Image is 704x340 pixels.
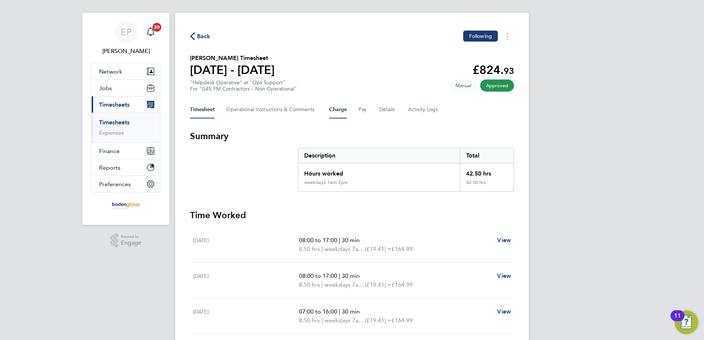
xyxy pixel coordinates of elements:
button: Jobs [92,80,160,96]
div: Total [460,148,514,163]
button: Preferences [92,176,160,192]
div: "Helpdesk Operative" at "Ops Support" [190,79,297,92]
span: Timesheets [99,101,130,108]
a: Go to home page [91,200,161,212]
span: View [497,272,511,279]
span: 8.50 hrs [299,317,320,324]
span: | [321,317,323,324]
div: Timesheets [92,113,160,142]
span: £164.99 [391,281,413,288]
a: Expenses [99,129,124,136]
span: EP [121,27,131,37]
div: Hours worked [298,163,460,180]
a: 20 [143,20,158,44]
a: View [497,307,511,316]
a: View [497,272,511,280]
div: 42.50 hrs [460,180,514,191]
span: 08:00 to 17:00 [299,272,337,279]
span: View [497,237,511,244]
a: Timesheets [99,119,130,126]
span: This timesheet was manually created. [450,79,477,92]
span: | [339,308,340,315]
a: Powered byEngage [110,234,142,248]
button: Timesheets [92,96,160,113]
span: weekdays 7am-7pm [324,316,365,325]
div: [DATE] [193,307,299,325]
span: Engage [121,240,141,246]
div: weekdays 7am-7pm [304,180,348,185]
span: Powered by [121,234,141,240]
span: View [497,308,511,315]
span: | [321,245,323,252]
span: Eleanor Porter [91,47,161,56]
span: Reports [99,164,120,171]
span: 08:00 to 17:00 [299,237,337,244]
button: Charge [329,101,347,118]
button: Timesheets Menu [501,31,514,42]
span: 30 min [342,308,360,315]
span: Network [99,68,122,75]
div: 11 [674,316,681,325]
button: Following [463,31,498,42]
h3: Time Worked [190,209,514,221]
span: 30 min [342,272,360,279]
button: Back [190,32,211,41]
span: Preferences [99,181,131,188]
h3: Summary [190,130,514,142]
span: | [339,237,340,244]
button: Finance [92,143,160,159]
button: Operational Instructions & Comments [226,101,317,118]
span: (£19.41) = [365,281,391,288]
button: Open Resource Center, 11 new notifications [675,311,698,334]
span: | [339,272,340,279]
button: Pay [359,101,367,118]
span: 93 [504,65,514,76]
span: 30 min [342,237,360,244]
span: (£19.41) = [365,317,391,324]
h2: [PERSON_NAME] Timesheet [190,54,275,63]
span: This timesheet has been approved. [480,79,514,92]
span: Jobs [99,85,112,92]
span: 8.50 hrs [299,281,320,288]
div: 42.50 hrs [460,163,514,180]
img: boden-group-logo-retina.png [110,200,142,212]
button: Details [379,101,396,118]
h1: [DATE] - [DATE] [190,63,275,77]
span: £164.99 [391,317,413,324]
span: Following [469,33,492,39]
span: Finance [99,148,120,155]
div: For "G4S FM Contractors – Non Operational" [190,86,297,92]
nav: Main navigation [82,13,169,225]
button: Timesheet [190,101,215,118]
span: | [321,281,323,288]
div: [DATE] [193,272,299,289]
button: Reports [92,159,160,176]
app-decimal: £824. [472,63,514,77]
span: 8.50 hrs [299,245,320,252]
span: weekdays 7am-7pm [324,280,365,289]
button: Activity Logs [408,101,439,118]
button: Network [92,63,160,79]
div: [DATE] [193,236,299,254]
div: Description [298,148,460,163]
a: View [497,236,511,245]
span: 20 [152,23,161,32]
a: EP[PERSON_NAME] [91,20,161,56]
span: (£19.41) = [365,245,391,252]
span: Back [197,32,211,41]
span: weekdays 7am-7pm [324,245,365,254]
div: Summary [298,148,514,192]
span: 07:00 to 16:00 [299,308,337,315]
span: £164.99 [391,245,413,252]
